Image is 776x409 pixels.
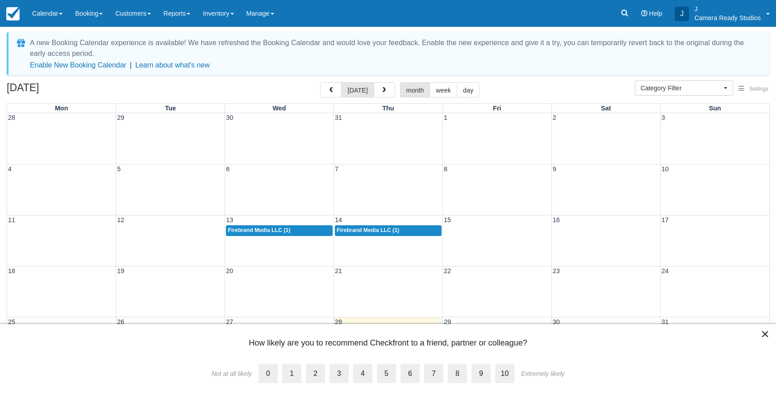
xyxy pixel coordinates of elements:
[165,105,176,112] span: Tue
[116,165,121,173] span: 5
[443,114,448,121] span: 1
[6,7,20,21] img: checkfront-main-nav-mini-logo.png
[306,364,325,383] label: 2
[443,318,452,325] span: 29
[661,216,670,223] span: 17
[273,105,286,112] span: Wed
[7,318,16,325] span: 25
[30,61,126,70] button: Enable New Booking Calendar
[661,114,666,121] span: 3
[401,364,420,383] label: 6
[282,364,301,383] label: 1
[334,216,343,223] span: 14
[641,84,722,93] span: Category Filter
[749,86,768,92] span: Settings
[430,82,457,97] button: week
[521,370,564,377] div: Extremely likely
[552,318,561,325] span: 30
[377,364,396,383] label: 5
[448,364,467,383] label: 8
[552,114,557,121] span: 2
[228,227,290,233] span: Firebrand Media LLC (1)
[334,267,343,274] span: 21
[601,105,611,112] span: Sat
[225,267,234,274] span: 20
[212,370,252,377] div: Not at all likely
[493,105,501,112] span: Fri
[400,82,430,97] button: month
[443,267,452,274] span: 22
[135,61,210,69] a: Learn about what's new
[330,364,349,383] label: 3
[694,4,761,13] p: J
[471,364,491,383] label: 9
[116,318,125,325] span: 26
[641,10,647,17] i: Help
[55,105,68,112] span: Mon
[675,7,689,21] div: J
[7,114,16,121] span: 28
[457,82,480,97] button: day
[661,267,670,274] span: 24
[552,216,561,223] span: 16
[334,165,339,173] span: 7
[709,105,721,112] span: Sun
[337,227,399,233] span: Firebrand Media LLC (1)
[7,82,120,99] h2: [DATE]
[443,216,452,223] span: 15
[13,337,763,353] div: How likely are you to recommend Checkfront to a friend, partner or colleague?
[7,165,13,173] span: 4
[341,82,374,97] button: [DATE]
[334,318,343,325] span: 28
[130,61,132,69] span: |
[7,216,16,223] span: 11
[225,216,234,223] span: 13
[552,267,561,274] span: 23
[225,318,234,325] span: 27
[661,318,670,325] span: 31
[495,364,514,383] label: 10
[334,114,343,121] span: 31
[7,267,16,274] span: 18
[382,105,394,112] span: Thu
[649,10,663,17] span: Help
[116,216,125,223] span: 12
[225,114,234,121] span: 30
[443,165,448,173] span: 8
[116,114,125,121] span: 29
[424,364,443,383] label: 7
[661,165,670,173] span: 10
[225,165,230,173] span: 6
[30,38,759,59] div: A new Booking Calendar experience is available! We have refreshed the Booking Calendar and would ...
[353,364,372,383] label: 4
[761,327,769,341] button: Close
[552,165,557,173] span: 9
[259,364,278,383] label: 0
[116,267,125,274] span: 19
[694,13,761,22] p: Camera Ready Studios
